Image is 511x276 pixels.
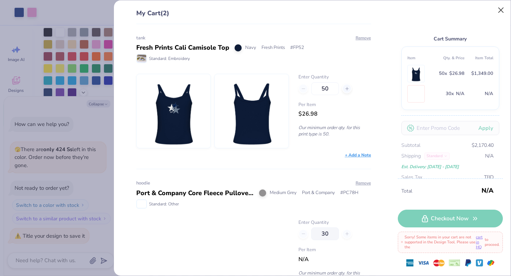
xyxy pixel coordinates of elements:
input: Enter Promo Code [401,121,499,135]
span: $26.98 [298,110,318,118]
span: Medium Grey [270,189,297,197]
th: Item [407,53,436,64]
img: Fresh Prints FP52 [143,74,204,148]
a: cart in HQ [476,235,484,250]
div: hoodie [136,180,371,187]
span: Per Item [298,101,371,109]
img: Standard: Other [137,200,146,208]
span: Total [401,187,479,195]
span: $1,349.00 [471,70,493,78]
span: N/A [482,184,494,197]
span: 30 x [446,90,454,98]
span: Standard: Embroidery [149,55,190,62]
th: Item Total [465,53,493,64]
img: Paypal [465,259,472,266]
span: Subtotal [401,142,421,149]
div: Fresh Prints Cali Camisole Top [136,43,229,53]
span: $2,170.40 [472,142,494,149]
label: Enter Quantity [298,74,371,81]
span: $26.98 [449,70,465,78]
button: Remove [355,180,371,186]
span: N/A [456,90,465,98]
span: Fresh Prints [262,44,285,51]
div: My Cart (2) [136,9,371,24]
img: cheque [449,259,460,266]
div: Est. Delivery: [DATE] - [DATE] [401,163,494,171]
span: Navy [245,44,256,51]
div: Sorry! Some items in your cart are not supported in the Design Tool. Please use the to proceed. [398,232,503,253]
div: Port & Company Core Fleece Pullover Hooded Sweatshirt [136,188,254,198]
span: Shipping [401,152,421,160]
button: Close [494,4,508,17]
img: visa [418,257,429,269]
div: Cart Summary [401,35,499,43]
span: N/A [485,90,493,98]
input: – – [311,82,339,95]
div: tank [136,35,371,42]
img: Fresh Prints FP52 [409,65,423,82]
img: Fresh Prints FP52 [221,74,282,148]
span: N/A [298,255,309,263]
img: express [406,259,413,266]
label: Enter Quantity [298,219,371,226]
img: Standard: Embroidery [137,55,146,62]
img: master-card [433,257,445,269]
span: Standard: Other [149,201,179,207]
span: Port & Company [302,189,335,197]
th: Qty. & Price [436,53,465,64]
div: + Add a Note [345,152,371,158]
img: Venmo [476,259,483,266]
span: Sales Tax [401,173,422,181]
img: GPay [487,259,494,266]
p: Our minimum order qty. for this print type is 50. [298,125,371,137]
span: N/A [485,152,494,160]
input: – – [311,227,339,240]
button: Remove [355,35,371,41]
span: 50 x [439,70,447,78]
span: # PC78H [340,189,358,197]
span: TBD [484,173,494,181]
span: # FP52 [290,44,304,51]
span: Per Item [298,247,371,254]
